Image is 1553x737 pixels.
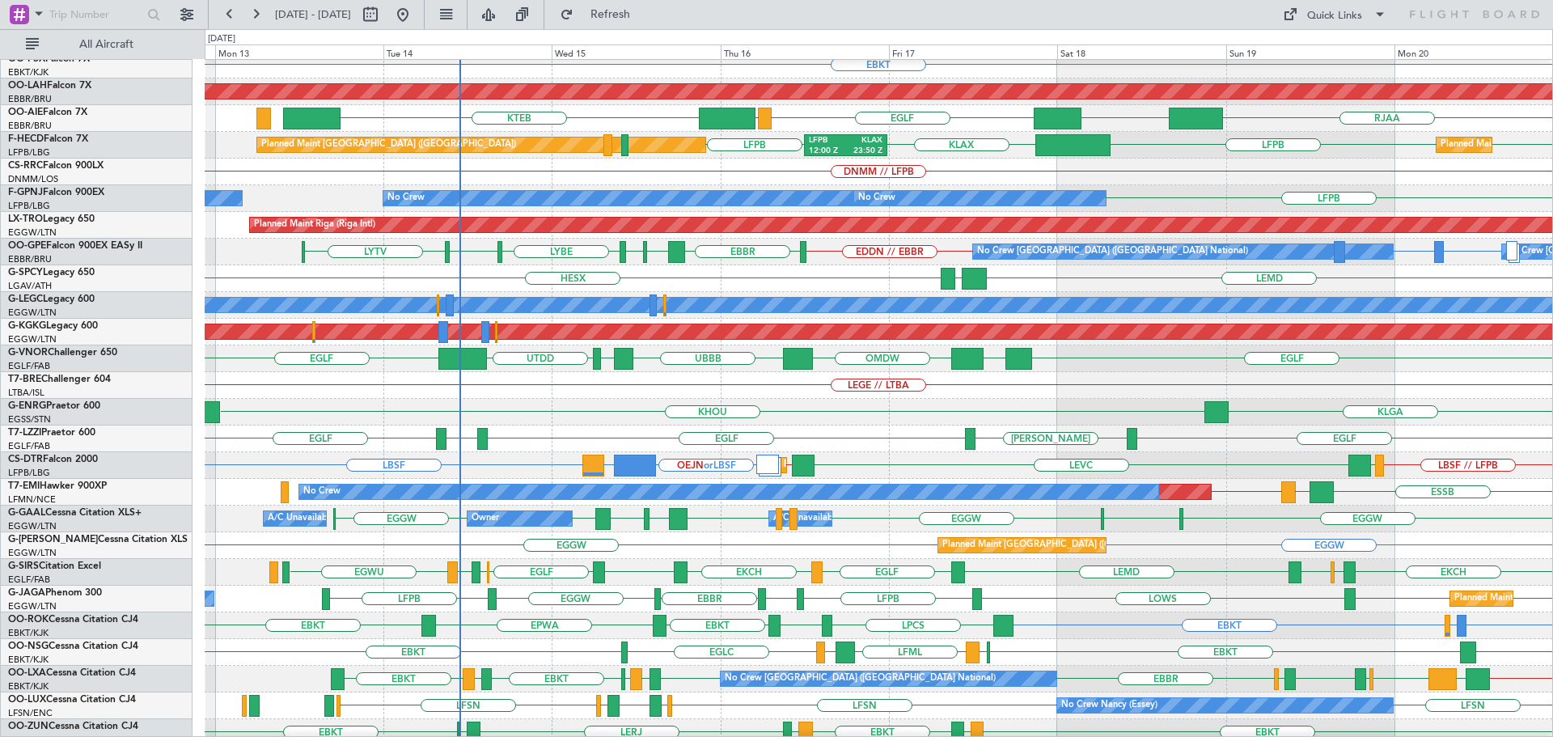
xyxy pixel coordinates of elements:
div: Planned Maint Sofia [784,453,866,477]
div: A/C Unavailable [773,506,840,531]
a: EBBR/BRU [8,93,52,105]
span: OO-AIE [8,108,43,117]
a: EBKT/KJK [8,654,49,666]
div: No Crew [GEOGRAPHIC_DATA] ([GEOGRAPHIC_DATA] National) [725,667,996,691]
div: No Crew [858,186,895,210]
div: [DATE] [208,32,235,46]
div: Quick Links [1307,8,1362,24]
span: G-JAGA [8,588,45,598]
span: [DATE] - [DATE] [275,7,351,22]
a: OO-LXACessna Citation CJ4 [8,668,136,678]
span: All Aircraft [42,39,171,50]
a: EGGW/LTN [8,520,57,532]
a: LFPB/LBG [8,200,50,212]
button: Quick Links [1275,2,1394,28]
a: G-SPCYLegacy 650 [8,268,95,277]
a: G-KGKGLegacy 600 [8,321,98,331]
span: OO-LUX [8,695,46,705]
a: F-GPNJFalcon 900EX [8,188,104,197]
span: OO-LXA [8,668,46,678]
span: G-KGKG [8,321,46,331]
a: EGLF/FAB [8,440,50,452]
span: G-LEGC [8,294,43,304]
a: G-GAALCessna Citation XLS+ [8,508,142,518]
a: LFPB/LBG [8,146,50,159]
a: EGGW/LTN [8,227,57,239]
a: OO-AIEFalcon 7X [8,108,87,117]
div: Owner [472,506,499,531]
button: All Aircraft [18,32,176,57]
div: No Crew [GEOGRAPHIC_DATA] ([GEOGRAPHIC_DATA] National) [977,239,1248,264]
a: EBBR/BRU [8,253,52,265]
button: Refresh [552,2,650,28]
div: Thu 16 [721,44,889,59]
div: No Crew [303,480,341,504]
span: G-GAAL [8,508,45,518]
span: G-VNOR [8,348,48,358]
div: Mon 13 [215,44,383,59]
a: DNMM/LOS [8,173,58,185]
div: Tue 14 [383,44,552,59]
div: KLAX [845,135,882,146]
a: LTBA/ISL [8,387,44,399]
a: T7-EMIHawker 900XP [8,481,107,491]
span: G-[PERSON_NAME] [8,535,98,544]
div: No Crew [387,186,425,210]
a: LFSN/ENC [8,707,53,719]
a: EGSS/STN [8,413,51,426]
div: Sat 18 [1057,44,1225,59]
div: Sun 19 [1226,44,1394,59]
div: 12:00 Z [809,146,846,157]
a: LX-TROLegacy 650 [8,214,95,224]
span: F-GPNJ [8,188,43,197]
div: A/C Unavailable [268,506,335,531]
a: OO-LAHFalcon 7X [8,81,91,91]
span: T7-LZZI [8,428,41,438]
a: CS-RRCFalcon 900LX [8,161,104,171]
a: OO-NSGCessna Citation CJ4 [8,642,138,651]
span: T7-EMI [8,481,40,491]
a: G-JAGAPhenom 300 [8,588,102,598]
span: F-HECD [8,134,44,144]
div: Wed 15 [552,44,720,59]
a: G-LEGCLegacy 600 [8,294,95,304]
a: T7-BREChallenger 604 [8,375,111,384]
a: OO-ROKCessna Citation CJ4 [8,615,138,625]
a: OO-ZUNCessna Citation CJ4 [8,722,138,731]
a: EGGW/LTN [8,333,57,345]
a: EBKT/KJK [8,66,49,78]
a: EGGW/LTN [8,547,57,559]
div: No Crew Nancy (Essey) [1061,693,1157,718]
a: F-HECDFalcon 7X [8,134,88,144]
a: LGAV/ATH [8,280,52,292]
a: EBKT/KJK [8,680,49,693]
span: Refresh [577,9,645,20]
div: LFPB [809,135,846,146]
a: G-[PERSON_NAME]Cessna Citation XLS [8,535,188,544]
span: T7-BRE [8,375,41,384]
a: G-VNORChallenger 650 [8,348,117,358]
span: OO-ZUN [8,722,49,731]
a: G-SIRSCitation Excel [8,561,101,571]
a: OO-GPEFalcon 900EX EASy II [8,241,142,251]
span: CS-RRC [8,161,43,171]
div: 23:50 Z [845,146,882,157]
a: EGGW/LTN [8,600,57,612]
span: OO-ROK [8,615,49,625]
div: Planned Maint [GEOGRAPHIC_DATA] ([GEOGRAPHIC_DATA]) [942,533,1197,557]
span: OO-NSG [8,642,49,651]
span: G-ENRG [8,401,46,411]
div: Planned Maint Riga (Riga Intl) [254,213,375,237]
span: OO-GPE [8,241,46,251]
a: G-ENRGPraetor 600 [8,401,100,411]
a: EBBR/BRU [8,120,52,132]
a: CS-DTRFalcon 2000 [8,455,98,464]
span: OO-LAH [8,81,47,91]
span: G-SPCY [8,268,43,277]
a: EBKT/KJK [8,627,49,639]
span: LX-TRO [8,214,43,224]
a: EGLF/FAB [8,360,50,372]
a: OO-LUXCessna Citation CJ4 [8,695,136,705]
span: CS-DTR [8,455,43,464]
div: Planned Maint [GEOGRAPHIC_DATA] ([GEOGRAPHIC_DATA]) [261,133,516,157]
